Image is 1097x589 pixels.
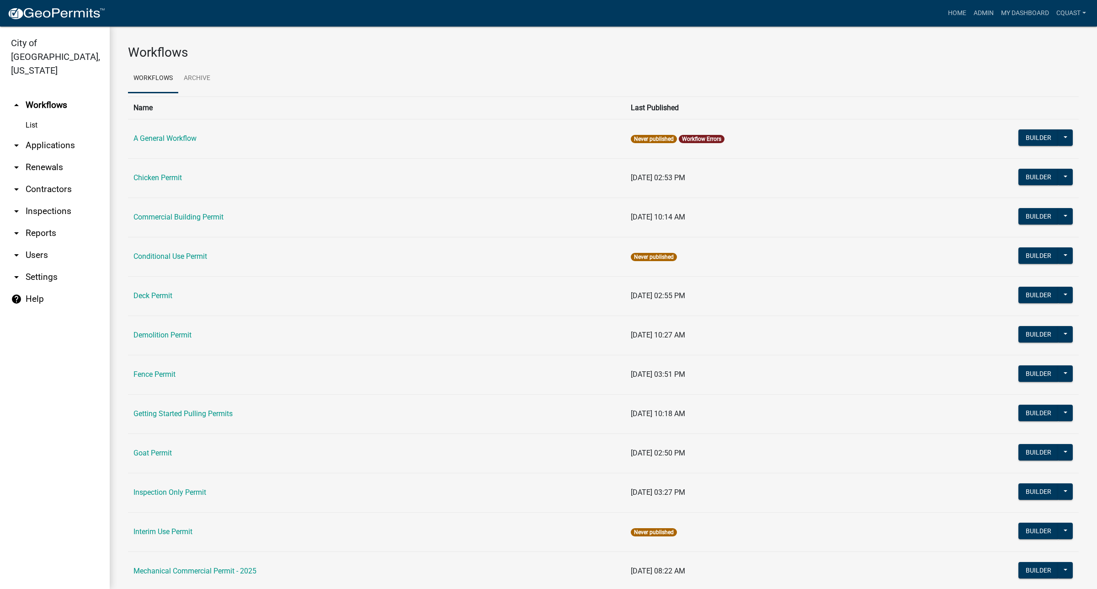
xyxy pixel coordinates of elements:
[944,5,970,22] a: Home
[11,228,22,239] i: arrow_drop_down
[631,488,685,497] span: [DATE] 03:27 PM
[1018,129,1059,146] button: Builder
[128,64,178,93] a: Workflows
[631,135,677,143] span: Never published
[631,449,685,457] span: [DATE] 02:50 PM
[631,173,685,182] span: [DATE] 02:53 PM
[11,294,22,305] i: help
[631,331,685,339] span: [DATE] 10:27 AM
[631,213,685,221] span: [DATE] 10:14 AM
[133,173,182,182] a: Chicken Permit
[1053,5,1090,22] a: cquast
[631,370,685,379] span: [DATE] 03:51 PM
[1018,365,1059,382] button: Builder
[1018,247,1059,264] button: Builder
[631,253,677,261] span: Never published
[970,5,997,22] a: Admin
[625,96,916,119] th: Last Published
[133,370,176,379] a: Fence Permit
[133,449,172,457] a: Goat Permit
[1018,483,1059,500] button: Builder
[631,409,685,418] span: [DATE] 10:18 AM
[1018,405,1059,421] button: Builder
[11,206,22,217] i: arrow_drop_down
[133,409,233,418] a: Getting Started Pulling Permits
[133,291,172,300] a: Deck Permit
[133,488,206,497] a: Inspection Only Permit
[682,136,721,142] a: Workflow Errors
[128,96,625,119] th: Name
[1018,208,1059,225] button: Builder
[631,291,685,300] span: [DATE] 02:55 PM
[11,100,22,111] i: arrow_drop_up
[1018,562,1059,578] button: Builder
[1018,444,1059,460] button: Builder
[133,213,224,221] a: Commercial Building Permit
[997,5,1053,22] a: My Dashboard
[11,140,22,151] i: arrow_drop_down
[178,64,216,93] a: Archive
[1018,326,1059,343] button: Builder
[11,162,22,173] i: arrow_drop_down
[133,567,256,575] a: Mechanical Commercial Permit - 2025
[631,567,685,575] span: [DATE] 08:22 AM
[1018,287,1059,303] button: Builder
[133,527,192,536] a: Interim Use Permit
[1018,523,1059,539] button: Builder
[133,134,197,143] a: A General Workflow
[133,331,192,339] a: Demolition Permit
[11,184,22,195] i: arrow_drop_down
[11,272,22,283] i: arrow_drop_down
[631,528,677,536] span: Never published
[1018,169,1059,185] button: Builder
[128,45,1079,60] h3: Workflows
[11,250,22,261] i: arrow_drop_down
[133,252,207,261] a: Conditional Use Permit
